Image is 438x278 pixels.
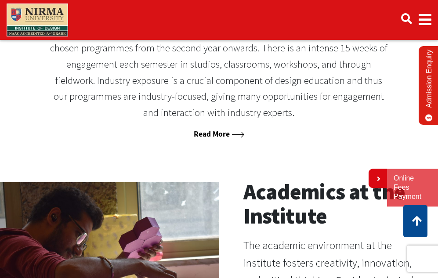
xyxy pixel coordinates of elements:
[394,174,431,201] a: Online Fees Payment
[7,4,68,36] img: main_logo
[7,2,431,38] nav: Main navigation
[194,129,244,139] a: Read More
[243,180,414,228] h2: Academics at the Institute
